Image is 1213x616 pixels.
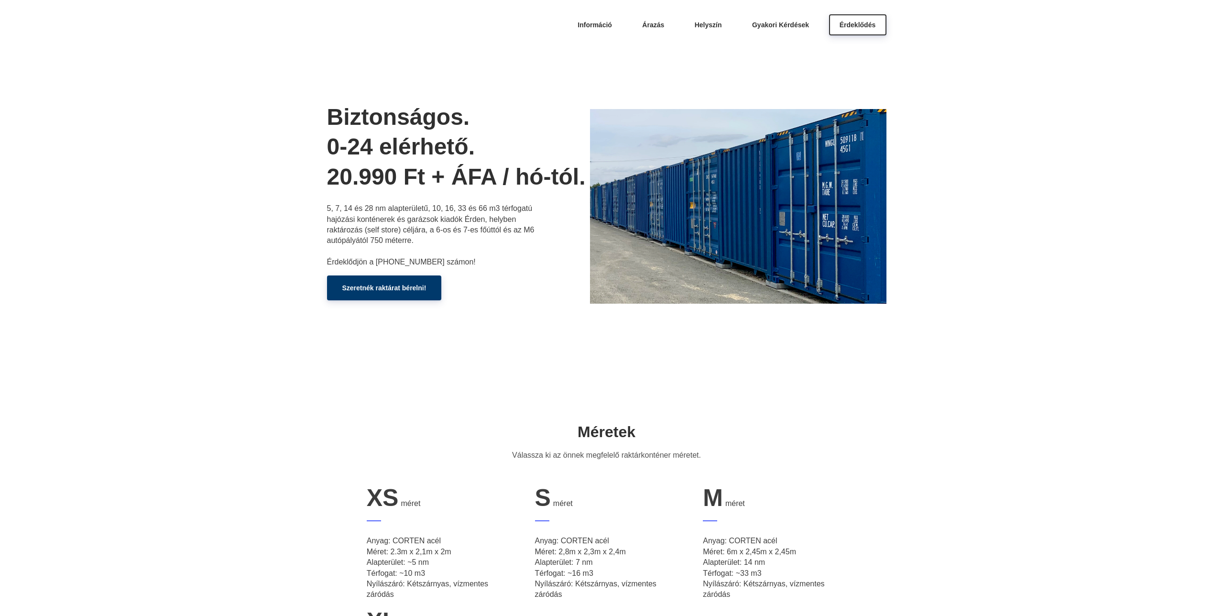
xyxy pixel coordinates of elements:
a: Szeretnék raktárat bérelni! [327,275,442,300]
p: Válassza ki az önnek megfelelő raktárkonténer méretet. [507,450,706,461]
p: 5, 7, 14 és 28 nm alapterületű, 10, 16, 33 és 66 m3 térfogatú hajózási konténerek és garázsok kia... [327,203,537,267]
img: bozsisor.webp [590,109,886,304]
span: Érdeklődés [840,21,875,29]
a: Helyszín [684,14,732,35]
h1: Biztonságos. 0-24 elérhető. 20.990 Ft + ÁFA / hó-tól. [327,102,590,192]
span: Gyakori Kérdések [752,21,809,29]
p: Anyag: CORTEN acél Méret: 2,8m x 2,3m x 2,4m Alapterület: 7 nm Térfogat: ~16 m3 Nyílászáró: Kétsz... [535,536,678,600]
a: Információ [567,14,623,35]
span: Szeretnék raktárat bérelni! [342,284,426,292]
p: Anyag: CORTEN acél Méret: 6m x 2,45m x 2,45m Alapterület: 14 nm Térfogat: ~33 m3 Nyílászáró: Kéts... [703,536,846,600]
span: Árazás [642,21,664,29]
div: M [703,484,846,512]
a: Gyakori Kérdések [742,14,820,35]
p: Anyag: CORTEN acél Méret: 2.3m x 2,1m x 2m Alapterület: ~5 nm Térfogat: ~10 m3 Nyílászáró: Kétszá... [367,536,510,600]
span: Helyszín [695,21,722,29]
div: XS [367,484,510,512]
span: Információ [578,21,612,29]
a: Árazás [632,14,675,35]
span: méret [401,499,420,507]
span: méret [553,499,573,507]
span: méret [725,499,745,507]
div: S [535,484,678,512]
h2: Méretek [482,422,731,442]
a: Érdeklődés [829,14,886,35]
